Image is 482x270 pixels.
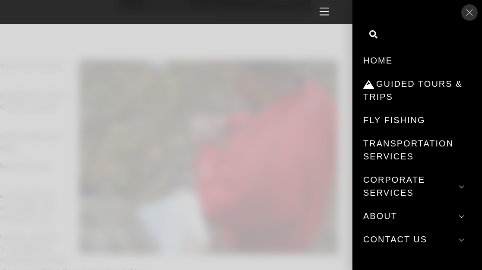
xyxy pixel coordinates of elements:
[363,72,471,108] a: Guided Tours & Trips
[363,108,471,132] a: Fly Fishing
[363,132,471,168] a: Transportation Services
[363,204,471,228] a: About
[363,228,471,251] a: Contact Us
[461,4,478,21] a: Close menu
[365,26,382,42] a: Search
[363,168,471,204] a: Corporate Services
[363,49,471,72] a: Home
